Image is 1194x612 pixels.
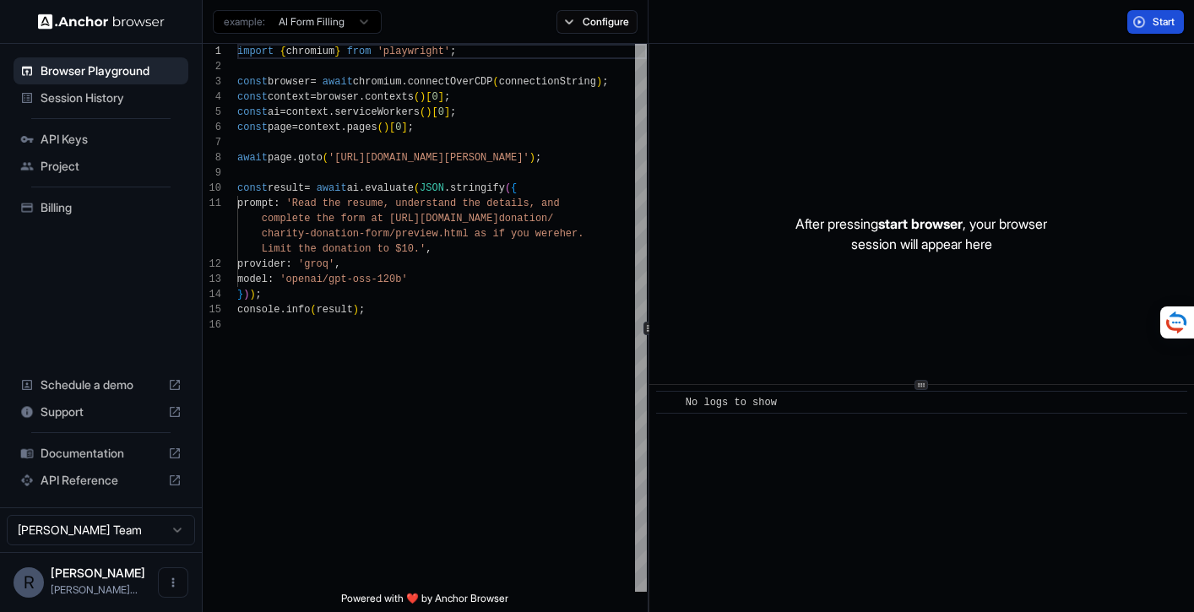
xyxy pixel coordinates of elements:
[341,592,508,612] span: Powered with ❤️ by Anchor Browser
[203,105,221,120] div: 5
[262,228,560,240] span: charity-donation-form/preview.html as if you were
[203,196,221,211] div: 11
[529,152,535,164] span: )
[292,152,298,164] span: .
[203,317,221,333] div: 16
[41,89,182,106] span: Session History
[560,228,584,240] span: her.
[686,397,777,409] span: No logs to show
[268,106,280,118] span: ai
[14,84,188,111] div: Session History
[328,106,334,118] span: .
[286,258,292,270] span: :
[310,91,316,103] span: =
[203,89,221,105] div: 4
[286,198,560,209] span: 'Read the resume, understand the details, and
[268,152,292,164] span: page
[317,91,359,103] span: browser
[286,304,311,316] span: info
[426,243,431,255] span: ,
[438,91,444,103] span: ]
[347,182,359,194] span: ai
[268,182,304,194] span: result
[535,152,541,164] span: ;
[334,106,420,118] span: serviceWorkers
[395,122,401,133] span: 0
[237,182,268,194] span: const
[224,15,265,29] span: example:
[414,182,420,194] span: (
[401,122,407,133] span: ]
[444,106,450,118] span: ]
[310,76,316,88] span: =
[14,194,188,221] div: Billing
[237,91,268,103] span: const
[420,91,426,103] span: )
[237,122,268,133] span: const
[14,440,188,467] div: Documentation
[203,150,221,165] div: 8
[41,158,182,175] span: Project
[438,106,444,118] span: 0
[420,106,426,118] span: (
[280,304,285,316] span: .
[450,46,456,57] span: ;
[556,10,638,34] button: Configure
[41,199,182,216] span: Billing
[237,106,268,118] span: const
[377,122,383,133] span: (
[237,258,286,270] span: provider
[41,376,161,393] span: Schedule a demo
[420,182,444,194] span: JSON
[408,122,414,133] span: ;
[14,467,188,494] div: API Reference
[262,213,499,225] span: complete the form at [URL][DOMAIN_NAME]
[203,272,221,287] div: 13
[237,289,243,301] span: }
[286,106,328,118] span: context
[317,304,353,316] span: result
[41,472,161,489] span: API Reference
[878,215,963,232] span: start browser
[268,91,310,103] span: context
[14,567,44,598] div: R
[353,76,402,88] span: chromium
[450,182,505,194] span: stringify
[203,302,221,317] div: 15
[203,165,221,181] div: 9
[602,76,608,88] span: ;
[340,122,346,133] span: .
[347,122,377,133] span: pages
[274,198,280,209] span: :
[256,289,262,301] span: ;
[237,274,268,285] span: model
[493,76,499,88] span: (
[795,214,1047,254] p: After pressing , your browser session will appear here
[304,182,310,194] span: =
[203,120,221,135] div: 6
[203,257,221,272] div: 12
[203,135,221,150] div: 7
[243,289,249,301] span: )
[41,445,161,462] span: Documentation
[237,76,268,88] span: const
[365,91,414,103] span: contexts
[408,76,493,88] span: connectOverCDP
[41,131,182,148] span: API Keys
[280,106,285,118] span: =
[444,182,450,194] span: .
[292,122,298,133] span: =
[426,91,431,103] span: [
[1153,15,1176,29] span: Start
[298,152,323,164] span: goto
[41,62,182,79] span: Browser Playground
[1127,10,1184,34] button: Start
[359,91,365,103] span: .
[353,304,359,316] span: )
[596,76,602,88] span: )
[237,152,268,164] span: await
[51,583,138,596] span: rasmus@hardskills.io
[237,304,280,316] span: console
[323,152,328,164] span: (
[14,126,188,153] div: API Keys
